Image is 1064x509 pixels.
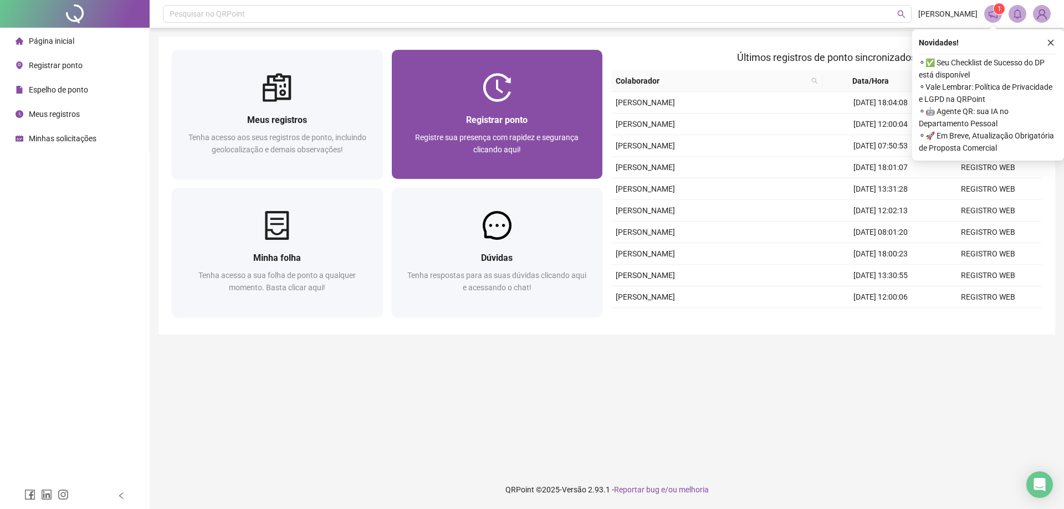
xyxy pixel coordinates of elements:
span: Tenha acesso a sua folha de ponto a qualquer momento. Basta clicar aqui! [198,271,356,292]
span: [PERSON_NAME] [616,292,675,301]
span: Registre sua presença com rapidez e segurança clicando aqui! [415,133,579,154]
span: [PERSON_NAME] [616,98,675,107]
span: ⚬ 🤖 Agente QR: sua IA no Departamento Pessoal [919,105,1057,130]
span: ⚬ 🚀 Em Breve, Atualização Obrigatória de Proposta Comercial [919,130,1057,154]
span: [PERSON_NAME] [616,206,675,215]
td: [DATE] 18:04:08 [827,92,934,114]
span: environment [16,61,23,69]
span: [PERSON_NAME] [616,141,675,150]
span: [PERSON_NAME] [616,228,675,236]
td: [DATE] 13:30:55 [827,265,934,286]
span: file [16,86,23,94]
span: Tenha acesso aos seus registros de ponto, incluindo geolocalização e demais observações! [188,133,366,154]
td: REGISTRO WEB [934,243,1042,265]
span: bell [1012,9,1022,19]
span: ⚬ ✅ Seu Checklist de Sucesso do DP está disponível [919,56,1057,81]
a: DúvidasTenha respostas para as suas dúvidas clicando aqui e acessando o chat! [392,188,603,317]
span: Registrar ponto [466,115,528,125]
td: [DATE] 12:02:13 [827,200,934,222]
td: [DATE] 18:01:07 [827,157,934,178]
span: Dúvidas [481,253,513,263]
span: [PERSON_NAME] [616,163,675,172]
span: close [1047,39,1055,47]
footer: QRPoint © 2025 - 2.93.1 - [150,470,1064,509]
a: Meus registrosTenha acesso aos seus registros de ponto, incluindo geolocalização e demais observa... [172,50,383,179]
span: Meus registros [29,110,80,119]
span: [PERSON_NAME] [616,249,675,258]
span: Minhas solicitações [29,134,96,143]
div: Open Intercom Messenger [1026,471,1053,498]
span: Novidades ! [919,37,959,49]
span: Registrar ponto [29,61,83,70]
td: REGISTRO WEB [934,286,1042,308]
td: [DATE] 13:31:28 [827,178,934,200]
span: search [897,10,906,18]
span: Espelho de ponto [29,85,88,94]
td: REGISTRO WEB [934,200,1042,222]
span: Versão [562,485,586,494]
span: Minha folha [253,253,301,263]
img: 93606 [1034,6,1050,22]
td: [DATE] 12:00:04 [827,114,934,135]
span: clock-circle [16,110,23,118]
span: facebook [24,489,35,500]
span: ⚬ Vale Lembrar: Política de Privacidade e LGPD na QRPoint [919,81,1057,105]
td: REGISTRO WEB [934,178,1042,200]
td: REGISTRO WEB [934,308,1042,330]
td: REGISTRO WEB [934,265,1042,286]
span: Meus registros [247,115,307,125]
a: Registrar pontoRegistre sua presença com rapidez e segurança clicando aqui! [392,50,603,179]
span: [PERSON_NAME] [918,8,978,20]
td: REGISTRO WEB [934,157,1042,178]
sup: 1 [994,3,1005,14]
span: left [117,492,125,500]
span: Tenha respostas para as suas dúvidas clicando aqui e acessando o chat! [407,271,586,292]
span: Página inicial [29,37,74,45]
span: [PERSON_NAME] [616,184,675,193]
span: search [809,73,820,89]
span: Data/Hora [827,75,915,87]
span: [PERSON_NAME] [616,120,675,128]
span: linkedin [41,489,52,500]
span: Últimos registros de ponto sincronizados [737,52,916,63]
td: [DATE] 12:00:06 [827,286,934,308]
span: instagram [58,489,69,500]
span: search [811,78,818,84]
span: 1 [997,5,1001,13]
span: [PERSON_NAME] [616,271,675,280]
td: [DATE] 18:00:23 [827,243,934,265]
a: Minha folhaTenha acesso a sua folha de ponto a qualquer momento. Basta clicar aqui! [172,188,383,317]
td: [DATE] 08:01:20 [827,222,934,243]
span: Reportar bug e/ou melhoria [614,485,709,494]
td: REGISTRO WEB [934,222,1042,243]
td: [DATE] 07:50:53 [827,135,934,157]
th: Data/Hora [822,70,928,92]
span: home [16,37,23,45]
span: Colaborador [616,75,807,87]
span: schedule [16,135,23,142]
td: [DATE] 07:46:15 [827,308,934,330]
span: notification [988,9,998,19]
